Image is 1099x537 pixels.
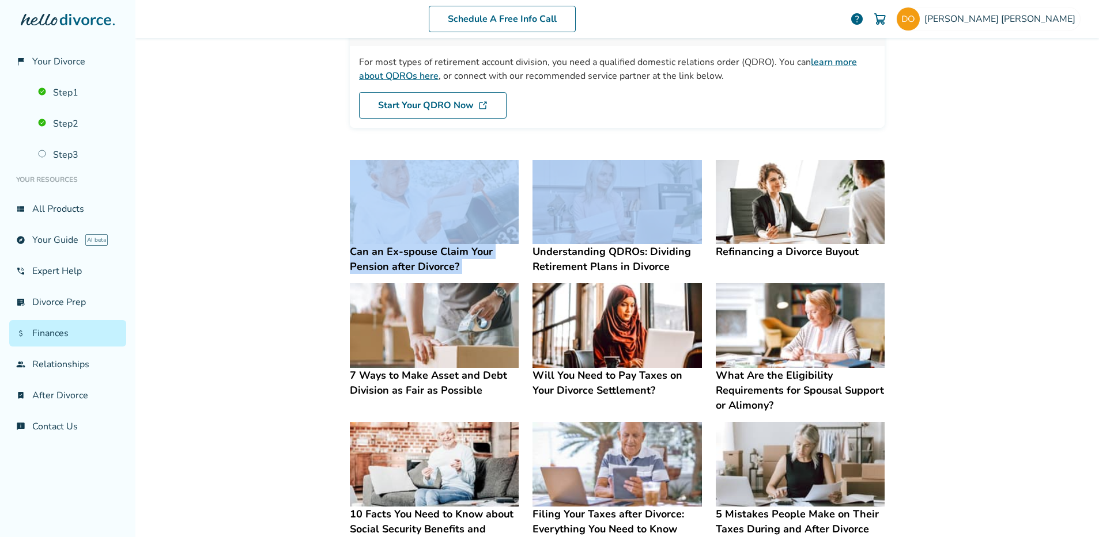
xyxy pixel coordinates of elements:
a: Step2 [31,111,126,137]
a: chat_infoContact Us [9,413,126,440]
img: Can an Ex-spouse Claim Your Pension after Divorce? [350,160,519,245]
span: flag_2 [16,57,25,66]
span: [PERSON_NAME] [PERSON_NAME] [924,13,1080,25]
div: For most types of retirement account division, you need a qualified domestic relations order (QDR... [359,55,875,83]
span: bookmark_check [16,391,25,400]
a: Understanding QDROs: Dividing Retirement Plans in DivorceUnderstanding QDROs: Dividing Retirement... [532,160,701,275]
h4: Can an Ex-spouse Claim Your Pension after Divorce? [350,244,519,274]
h4: Refinancing a Divorce Buyout [716,244,885,259]
span: AI beta [85,234,108,246]
img: davidzolson@gmail.com [897,7,920,31]
a: Start Your QDRO Now [359,92,507,119]
span: view_list [16,204,25,214]
a: bookmark_checkAfter Divorce [9,382,126,409]
a: attach_moneyFinances [9,320,126,346]
a: What Are the Eligibility Requirements for Spousal Support or Alimony?What Are the Eligibility Req... [716,283,885,413]
img: Will You Need to Pay Taxes on Your Divorce Settlement? [532,283,701,368]
h4: Will You Need to Pay Taxes on Your Divorce Settlement? [532,368,701,398]
span: Your Divorce [32,55,85,68]
span: explore [16,235,25,245]
a: groupRelationships [9,351,126,378]
img: What Are the Eligibility Requirements for Spousal Support or Alimony? [716,283,885,368]
img: 5 Mistakes People Make on Their Taxes During and After Divorce [716,422,885,506]
img: Refinancing a Divorce Buyout [716,160,885,245]
h4: Understanding QDROs: Dividing Retirement Plans in Divorce [532,244,701,274]
h4: What Are the Eligibility Requirements for Spousal Support or Alimony? [716,368,885,413]
a: flag_2Your Divorce [9,48,126,75]
a: Will You Need to Pay Taxes on Your Divorce Settlement?Will You Need to Pay Taxes on Your Divorce ... [532,283,701,398]
a: Step3 [31,142,126,168]
a: Refinancing a Divorce BuyoutRefinancing a Divorce Buyout [716,160,885,260]
a: Step1 [31,79,126,106]
span: attach_money [16,329,25,338]
a: list_alt_checkDivorce Prep [9,289,126,315]
a: Schedule A Free Info Call [429,6,576,32]
span: chat_info [16,422,25,431]
img: Understanding QDROs: Dividing Retirement Plans in Divorce [532,160,701,245]
img: 10 Facts You Need to Know about Social Security Benefits and Divorce [350,422,519,506]
a: 7 Ways to Make Asset and Debt Division as Fair as Possible7 Ways to Make Asset and Debt Division ... [350,283,519,398]
a: phone_in_talkExpert Help [9,258,126,284]
a: help [850,12,864,26]
span: phone_in_talk [16,266,25,276]
li: Your Resources [9,168,126,191]
h4: Filing Your Taxes after Divorce: Everything You Need to Know [532,506,701,536]
img: Cart [873,12,887,26]
img: Filing Your Taxes after Divorce: Everything You Need to Know [532,422,701,506]
a: Filing Your Taxes after Divorce: Everything You Need to KnowFiling Your Taxes after Divorce: Ever... [532,422,701,536]
a: view_listAll Products [9,196,126,222]
span: list_alt_check [16,298,25,307]
img: 7 Ways to Make Asset and Debt Division as Fair as Possible [350,283,519,368]
iframe: Chat Widget [1041,482,1099,537]
h4: 7 Ways to Make Asset and Debt Division as Fair as Possible [350,368,519,398]
a: 5 Mistakes People Make on Their Taxes During and After Divorce5 Mistakes People Make on Their Tax... [716,422,885,536]
h4: 5 Mistakes People Make on Their Taxes During and After Divorce [716,506,885,536]
img: DL [478,101,488,110]
a: Can an Ex-spouse Claim Your Pension after Divorce?Can an Ex-spouse Claim Your Pension after Divorce? [350,160,519,275]
span: group [16,360,25,369]
a: exploreYour GuideAI beta [9,227,126,253]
